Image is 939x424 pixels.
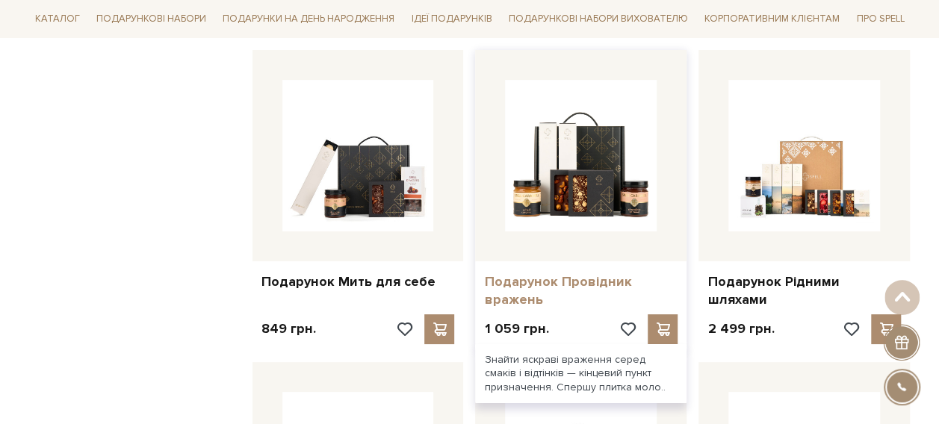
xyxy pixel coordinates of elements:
[217,7,400,31] a: Подарунки на День народження
[475,344,687,403] div: Знайти яскраві враження серед смаків і відтінків — кінцевий пункт призначення. Спершу плитка моло..
[484,320,548,337] p: 1 059 грн.
[850,7,910,31] a: Про Spell
[29,7,86,31] a: Каталог
[90,7,212,31] a: Подарункові набори
[261,273,455,290] a: Подарунок Мить для себе
[503,6,694,31] a: Подарункові набори вихователю
[707,320,774,337] p: 2 499 грн.
[707,273,901,308] a: Подарунок Рідними шляхами
[484,273,678,308] a: Подарунок Провідник вражень
[261,320,316,337] p: 849 грн.
[698,6,846,31] a: Корпоративним клієнтам
[405,7,498,31] a: Ідеї подарунків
